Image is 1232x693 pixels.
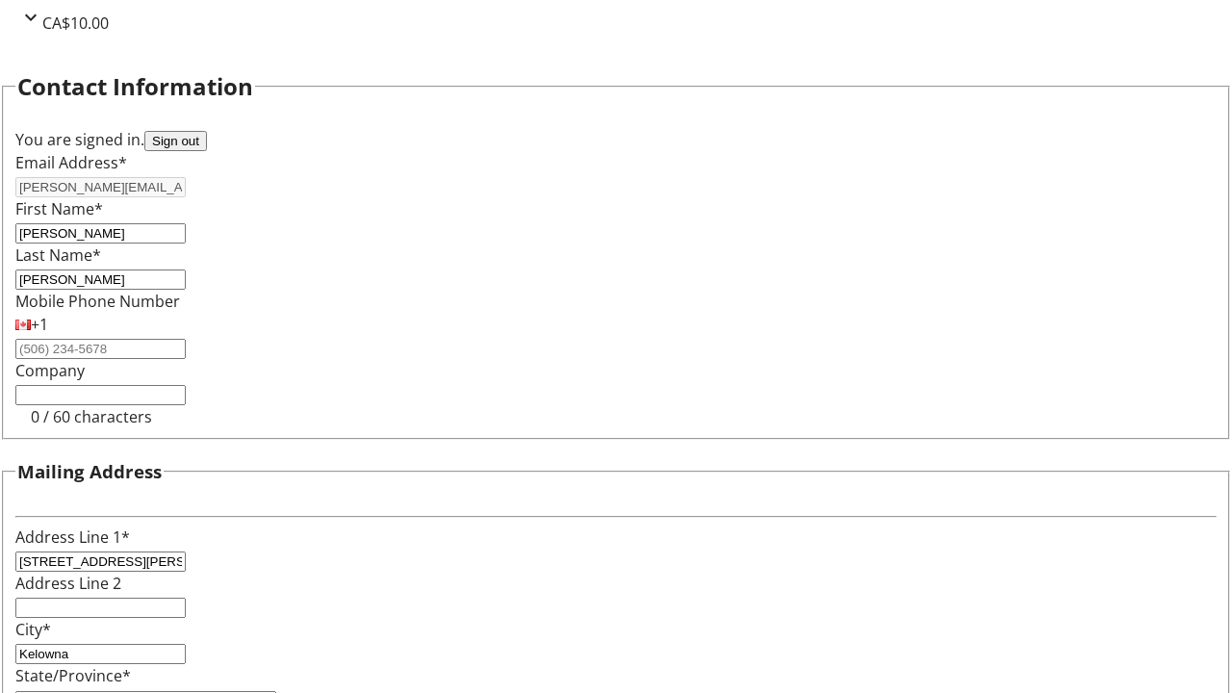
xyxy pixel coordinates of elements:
[15,152,127,173] label: Email Address*
[31,406,152,427] tr-character-limit: 0 / 60 characters
[15,339,186,359] input: (506) 234-5678
[42,13,109,34] span: CA$10.00
[17,69,253,104] h2: Contact Information
[15,526,130,548] label: Address Line 1*
[15,198,103,219] label: First Name*
[15,665,131,686] label: State/Province*
[15,619,51,640] label: City*
[15,552,186,572] input: Address
[15,244,101,266] label: Last Name*
[15,128,1217,151] div: You are signed in.
[17,458,162,485] h3: Mailing Address
[15,644,186,664] input: City
[15,573,121,594] label: Address Line 2
[15,291,180,312] label: Mobile Phone Number
[144,131,207,151] button: Sign out
[15,360,85,381] label: Company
